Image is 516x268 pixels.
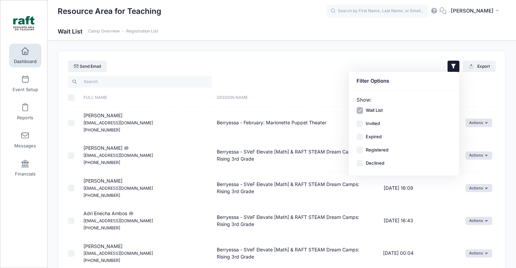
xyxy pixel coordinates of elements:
span: [PERSON_NAME] [83,145,153,165]
a: Camp Overview [88,29,120,34]
span: Event Setup [13,87,38,92]
small: [PHONE_NUMBER] [83,160,120,165]
td: Berryessa - SVeF Elevate [Math] & RAFT STEAM Dream Camps: Rising 3rd Grade [213,172,377,205]
a: Reports [9,100,41,124]
small: [EMAIL_ADDRESS][DOMAIN_NAME] [83,186,153,191]
a: Messages [9,128,41,152]
small: [EMAIL_ADDRESS][DOMAIN_NAME] [83,218,153,223]
a: Send Email [68,61,107,72]
a: Dashboard [9,44,41,67]
th: Session Name: activate to sort column ascending [213,89,377,107]
span: Registered [365,147,388,153]
button: Actions [465,184,492,192]
a: Resource Area for Teaching [0,7,48,39]
a: Financials [9,156,41,180]
small: [EMAIL_ADDRESS][DOMAIN_NAME] [83,153,153,158]
input: Search by First Name, Last Name, or Email... [326,4,428,18]
td: Berryessa - February: Marionette Puppet Theater [213,107,377,139]
h1: Resource Area for Teaching [58,3,161,19]
small: [EMAIL_ADDRESS][DOMAIN_NAME] [83,251,153,256]
div: Filter Options [357,77,452,85]
span: [PERSON_NAME] [451,7,494,15]
span: Financials [15,171,36,177]
input: Declined [357,160,363,167]
i: Cherrywood Elementary School [127,211,133,216]
span: Reports [17,115,33,121]
span: Messages [14,143,36,149]
span: Invited [365,120,380,127]
button: Export [463,61,496,72]
small: [PHONE_NUMBER] [83,258,120,263]
input: Search [68,76,212,87]
small: [PHONE_NUMBER] [83,225,120,230]
small: [PHONE_NUMBER] [83,193,120,198]
input: Invited [357,120,363,127]
td: Berryessa - SVeF Elevate [Math] & RAFT STEAM Dream Camps: Rising 3rd Grade [213,205,377,237]
th: : activate to sort column ascending [462,89,496,107]
span: [PERSON_NAME] [83,178,153,198]
td: Berryessa - SVeF Elevate [Math] & RAFT STEAM Dream Camps: Rising 3rd Grade [213,139,377,172]
button: Actions [465,151,492,160]
i: Brooktree Elementary School [122,146,128,150]
input: Registered [357,147,363,153]
img: Resource Area for Teaching [12,11,37,36]
button: Actions [465,217,492,225]
button: Actions [465,249,492,257]
button: [PERSON_NAME] [446,3,506,19]
input: Expired [357,133,363,140]
small: [EMAIL_ADDRESS][DOMAIN_NAME] [83,120,153,125]
a: Registration List [126,29,158,34]
h1: Wait List [58,28,158,35]
th: Full Name: activate to sort column ascending [80,89,213,107]
td: [DATE] 16:09 [377,172,420,205]
button: Actions [465,119,492,127]
span: Declined [365,160,384,167]
input: Wait List [357,107,363,114]
label: Show: [357,96,372,104]
span: [PERSON_NAME] [83,112,153,132]
span: Expired [365,133,381,140]
small: [PHONE_NUMBER] [83,127,120,132]
span: Dashboard [14,59,37,64]
span: Wait List [365,107,382,114]
span: [PERSON_NAME] [83,243,153,263]
a: Event Setup [9,72,41,96]
span: Adri Enecha Ambos [83,210,153,230]
td: [DATE] 16:43 [377,205,420,237]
